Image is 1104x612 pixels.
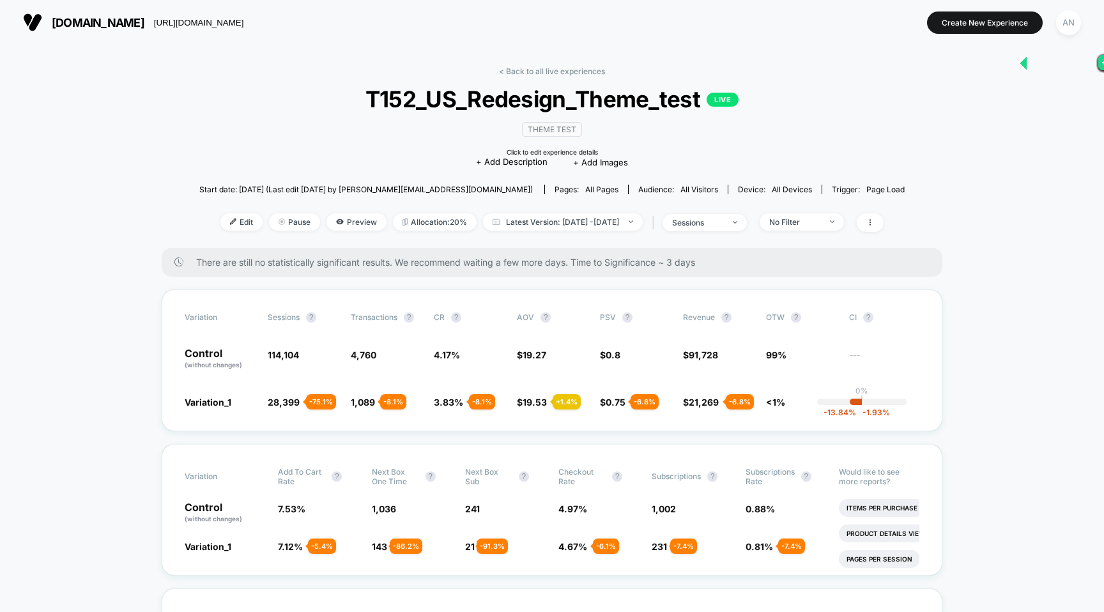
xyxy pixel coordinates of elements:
span: $ [517,349,546,360]
span: CI [849,312,919,323]
span: 4,760 [351,349,376,360]
button: ? [404,312,414,323]
span: 28,399 [268,397,300,408]
span: Variation [185,467,255,486]
p: Control [185,348,255,370]
span: Variation [185,312,255,323]
button: ? [451,312,461,323]
p: 0% [855,386,868,395]
img: edit [230,218,236,225]
button: ? [519,471,529,482]
div: + 1.4 % [553,394,581,409]
p: Would like to see more reports? [839,467,919,486]
span: Add To Cart Rate [278,467,325,486]
span: Subscriptions [652,471,701,481]
div: - 7.4 % [778,539,805,554]
button: ? [721,312,732,323]
p: LIVE [707,93,739,107]
div: - 8.1 % [469,394,495,409]
div: - 86.2 % [390,539,422,554]
span: 4.67 % [558,541,587,552]
button: ? [540,312,551,323]
span: OTW [766,312,836,323]
p: Control [185,502,265,524]
span: Page Load [866,185,905,194]
span: PSV [600,312,616,322]
span: 0.8 [606,349,620,360]
span: Allocation: 20% [393,213,477,231]
span: Device: [728,185,822,194]
button: ? [707,471,717,482]
img: end [279,218,285,225]
div: Trigger: [832,185,905,194]
span: --- [849,351,919,370]
span: 19.27 [523,349,546,360]
span: (without changes) [185,361,242,369]
span: Latest Version: [DATE] - [DATE] [483,213,643,231]
span: 241 [465,503,480,514]
span: -1.93 % [856,408,890,417]
div: No Filter [769,217,820,227]
button: Create New Experience [927,11,1043,34]
img: rebalance [402,218,408,226]
span: | [649,213,663,232]
span: + Add Description [476,156,548,169]
div: - 6.8 % [726,394,754,409]
button: ? [425,471,436,482]
li: Items Per Purchase [839,499,925,517]
div: - 8.1 % [380,394,406,409]
span: 1,089 [351,397,375,408]
span: $ [600,397,625,408]
span: Variation_1 [185,541,231,552]
span: all pages [585,185,618,194]
span: Preview [326,213,387,231]
span: Next Box One Time [372,467,419,486]
span: 231 [652,541,667,552]
span: all devices [772,185,812,194]
span: Revenue [683,312,715,322]
span: (without changes) [185,515,242,523]
span: Transactions [351,312,397,322]
span: All Visitors [680,185,718,194]
button: ? [622,312,632,323]
div: - 75.1 % [306,394,336,409]
span: 0.75 [606,397,625,408]
div: Click to edit experience details [507,148,598,156]
span: 99% [766,349,786,360]
div: - 6.8 % [631,394,659,409]
span: 114,104 [268,349,299,360]
span: There are still no statistically significant results. We recommend waiting a few more days . Time... [196,257,917,268]
span: 7.53 % [278,503,305,514]
div: [URL][DOMAIN_NAME] [154,18,244,27]
span: 91,728 [689,349,718,360]
div: - 6.1 % [593,539,619,554]
span: CR [434,312,445,322]
span: $ [683,349,718,360]
span: Pause [269,213,320,231]
span: 1,036 [372,503,396,514]
span: $ [683,397,719,408]
div: Audience: [638,185,718,194]
span: 7.12 % [278,541,303,552]
span: Next Box Sub [465,467,512,486]
span: 0.81 % [746,541,773,552]
button: ? [863,312,873,323]
span: 1,002 [652,503,676,514]
div: sessions [672,218,723,227]
img: Visually logo [23,13,42,32]
img: end [830,220,834,223]
img: end [629,220,633,223]
span: Start date: [DATE] (Last edit [DATE] by [PERSON_NAME][EMAIL_ADDRESS][DOMAIN_NAME]) [199,185,533,194]
span: -13.84 % [824,408,856,417]
span: 21,269 [689,397,719,408]
p: | [861,395,863,405]
button: [DOMAIN_NAME][URL][DOMAIN_NAME] [19,12,247,33]
span: T152_US_Redesign_Theme_test [234,86,869,112]
a: < Back to all live experiences [499,66,605,76]
span: 3.83 % [434,397,463,408]
span: 143 [372,541,387,552]
span: $ [600,349,620,360]
span: Edit [220,213,263,231]
span: 21 [465,541,475,552]
span: 4.97 % [558,503,587,514]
